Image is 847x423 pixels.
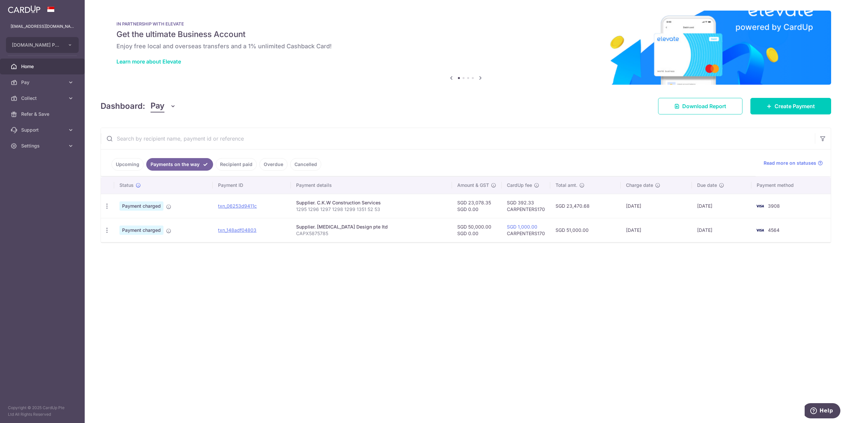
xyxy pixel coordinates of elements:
span: [DOMAIN_NAME] PTE. LTD. [12,42,61,48]
span: Due date [697,182,717,189]
input: Search by recipient name, payment id or reference [101,128,815,149]
button: Pay [151,100,176,112]
span: Create Payment [775,102,815,110]
button: [DOMAIN_NAME] PTE. LTD. [6,37,79,53]
img: CardUp [8,5,40,13]
p: 1295 1296 1297 1298 1299 1351 52 53 [296,206,447,213]
span: Payment charged [119,201,163,211]
p: [EMAIL_ADDRESS][DOMAIN_NAME] [11,23,74,30]
a: txn_06253d9411c [218,203,257,209]
img: Renovation banner [101,11,831,85]
span: CardUp fee [507,182,532,189]
span: Pay [151,100,164,112]
span: Charge date [626,182,653,189]
td: [DATE] [621,194,692,218]
td: SGD 23,078.35 SGD 0.00 [452,194,502,218]
span: Download Report [682,102,726,110]
th: Payment method [751,177,831,194]
div: Supplier. C.K.W Construction Services [296,199,447,206]
span: Pay [21,79,65,86]
td: SGD 51,000.00 [550,218,621,242]
span: Read more on statuses [764,160,816,166]
a: txn_148adf04803 [218,227,256,233]
td: [DATE] [621,218,692,242]
img: Bank Card [753,226,767,234]
td: SGD 50,000.00 SGD 0.00 [452,218,502,242]
span: Total amt. [556,182,577,189]
span: Support [21,127,65,133]
span: Payment charged [119,226,163,235]
iframe: Opens a widget where you can find more information [805,403,840,420]
a: Create Payment [750,98,831,114]
a: SGD 1,000.00 [507,224,537,230]
h5: Get the ultimate Business Account [116,29,815,40]
span: Amount & GST [457,182,489,189]
td: [DATE] [692,218,751,242]
td: CARPENTERS170 [502,218,550,242]
a: Upcoming [111,158,144,171]
a: Learn more about Elevate [116,58,181,65]
a: Overdue [259,158,288,171]
td: SGD 23,470.68 [550,194,621,218]
a: Cancelled [290,158,321,171]
span: Refer & Save [21,111,65,117]
th: Payment ID [213,177,290,194]
img: Bank Card [753,202,767,210]
a: Download Report [658,98,742,114]
a: Recipient paid [216,158,257,171]
h6: Enjoy free local and overseas transfers and a 1% unlimited Cashback Card! [116,42,815,50]
td: SGD 392.33 CARPENTERS170 [502,194,550,218]
a: Payments on the way [146,158,213,171]
td: [DATE] [692,194,751,218]
th: Payment details [291,177,452,194]
span: 4564 [768,227,780,233]
p: IN PARTNERSHIP WITH ELEVATE [116,21,815,26]
span: Home [21,63,65,70]
h4: Dashboard: [101,100,145,112]
span: 3908 [768,203,780,209]
a: Read more on statuses [764,160,823,166]
span: Settings [21,143,65,149]
span: Collect [21,95,65,102]
p: CAPX5875785 [296,230,447,237]
span: Status [119,182,134,189]
div: Supplier. [MEDICAL_DATA] Design pte ltd [296,224,447,230]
